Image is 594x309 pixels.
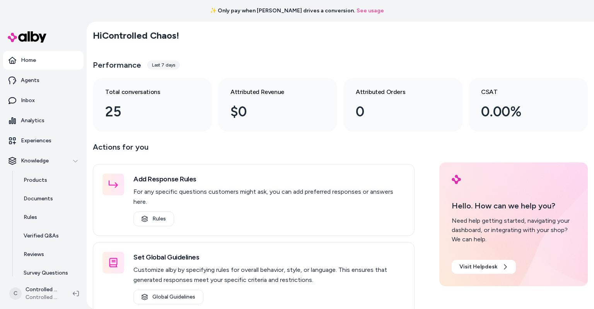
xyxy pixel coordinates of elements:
[21,117,44,125] p: Analytics
[24,176,47,184] p: Products
[343,78,463,131] a: Attributed Orders 0
[133,265,405,285] p: Customize alby by specifying rules for overall behavior, style, or language. This ensures that ge...
[93,78,212,131] a: Total conversations 25
[105,101,187,122] div: 25
[469,78,588,131] a: CSAT 0.00%
[16,208,84,227] a: Rules
[147,60,180,70] div: Last 7 days
[133,252,405,263] h3: Set Global Guidelines
[105,87,187,97] h3: Total conversations
[133,212,174,226] a: Rules
[481,87,563,97] h3: CSAT
[16,189,84,208] a: Documents
[133,174,405,184] h3: Add Response Rules
[452,216,575,244] div: Need help getting started, navigating your dashboard, or integrating with your shop? We can help.
[93,60,141,70] h3: Performance
[356,87,438,97] h3: Attributed Orders
[3,51,84,70] a: Home
[24,251,44,258] p: Reviews
[452,260,516,274] a: Visit Helpdesk
[3,91,84,110] a: Inbox
[21,77,39,84] p: Agents
[21,97,35,104] p: Inbox
[9,287,22,300] span: C
[3,71,84,90] a: Agents
[8,31,46,43] img: alby Logo
[452,175,461,184] img: alby Logo
[16,171,84,189] a: Products
[16,264,84,282] a: Survey Questions
[356,101,438,122] div: 0
[26,286,60,294] p: Controlled Chaos Shopify
[16,245,84,264] a: Reviews
[230,101,312,122] div: $0
[24,195,53,203] p: Documents
[452,200,575,212] p: Hello. How can we help you?
[21,157,49,165] p: Knowledge
[21,56,36,64] p: Home
[5,281,67,306] button: CControlled Chaos ShopifyControlled Chaos
[133,290,203,304] a: Global Guidelines
[230,87,312,97] h3: Attributed Revenue
[24,232,59,240] p: Verified Q&As
[210,7,355,15] span: ✨ Only pay when [PERSON_NAME] drives a conversion.
[357,7,384,15] a: See usage
[133,187,405,207] p: For any specific questions customers might ask, you can add preferred responses or answers here.
[3,111,84,130] a: Analytics
[21,137,51,145] p: Experiences
[481,101,563,122] div: 0.00%
[3,131,84,150] a: Experiences
[26,294,60,301] span: Controlled Chaos
[93,30,179,41] h2: Hi Controlled Chaos !
[16,227,84,245] a: Verified Q&As
[218,78,337,131] a: Attributed Revenue $0
[24,269,68,277] p: Survey Questions
[3,152,84,170] button: Knowledge
[24,213,37,221] p: Rules
[93,141,415,159] p: Actions for you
